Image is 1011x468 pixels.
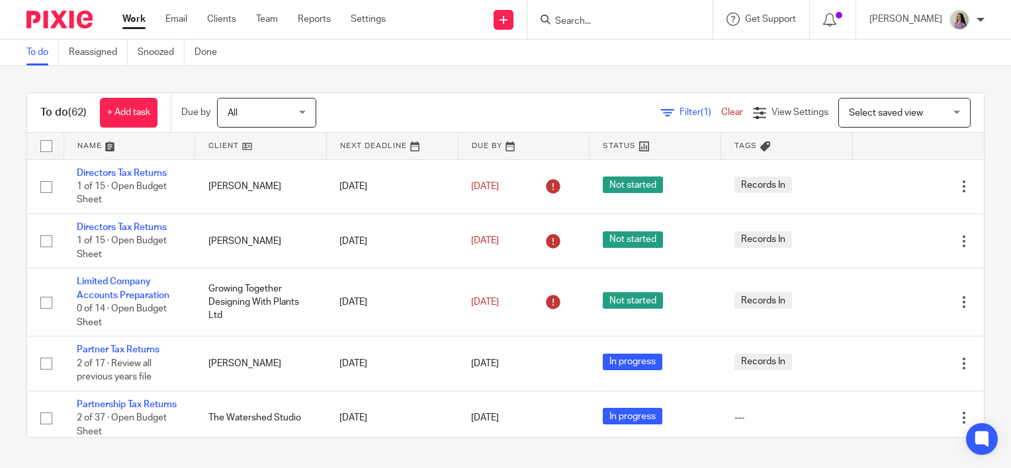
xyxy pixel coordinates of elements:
a: Email [165,13,187,26]
span: Tags [734,142,757,149]
span: Records In [734,354,792,370]
td: [DATE] [326,391,458,445]
span: (62) [68,107,87,118]
a: Reassigned [69,40,128,65]
td: [DATE] [326,214,458,268]
a: Directors Tax Returns [77,223,167,232]
span: 2 of 37 · Open Budget Sheet [77,413,167,436]
span: 0 of 14 · Open Budget Sheet [77,304,167,327]
img: Pixie [26,11,93,28]
span: [DATE] [471,413,499,422]
span: Filter [680,108,721,117]
span: Get Support [745,15,796,24]
span: (1) [701,108,711,117]
td: [DATE] [326,268,458,336]
span: Records In [734,292,792,309]
p: [PERSON_NAME] [869,13,942,26]
span: Not started [603,231,663,248]
a: + Add task [100,98,157,128]
span: In progress [603,408,662,424]
td: [PERSON_NAME] [195,336,327,391]
span: All [228,108,238,118]
a: Done [195,40,227,65]
a: Clear [721,108,743,117]
td: [DATE] [326,336,458,391]
span: 1 of 15 · Open Budget Sheet [77,182,167,205]
span: [DATE] [471,297,499,307]
span: Records In [734,231,792,248]
img: Olivia.jpg [949,9,970,30]
a: Settings [351,13,386,26]
span: [DATE] [471,182,499,191]
h1: To do [40,106,87,120]
span: 2 of 17 · Review all previous years file [77,359,152,382]
a: Directors Tax Returns [77,169,167,178]
span: 1 of 15 · Open Budget Sheet [77,237,167,260]
span: [DATE] [471,237,499,246]
span: Not started [603,176,663,193]
td: [PERSON_NAME] [195,214,327,268]
td: The Watershed Studio [195,391,327,445]
td: Growing Together Designing With Plants Ltd [195,268,327,336]
span: View Settings [771,108,828,117]
span: Not started [603,292,663,309]
span: [DATE] [471,359,499,368]
input: Search [554,16,673,28]
td: [PERSON_NAME] [195,159,327,214]
span: In progress [603,354,662,370]
a: Snoozed [138,40,185,65]
a: Limited Company Accounts Preparation [77,277,169,299]
p: Due by [181,106,210,119]
span: Select saved view [849,108,923,118]
a: Partner Tax Returns [77,345,159,354]
a: Reports [298,13,331,26]
a: Clients [207,13,236,26]
a: To do [26,40,59,65]
div: --- [734,411,840,424]
span: Records In [734,176,792,193]
a: Work [122,13,146,26]
a: Team [256,13,278,26]
a: Partnership Tax Returns [77,400,177,409]
td: [DATE] [326,159,458,214]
